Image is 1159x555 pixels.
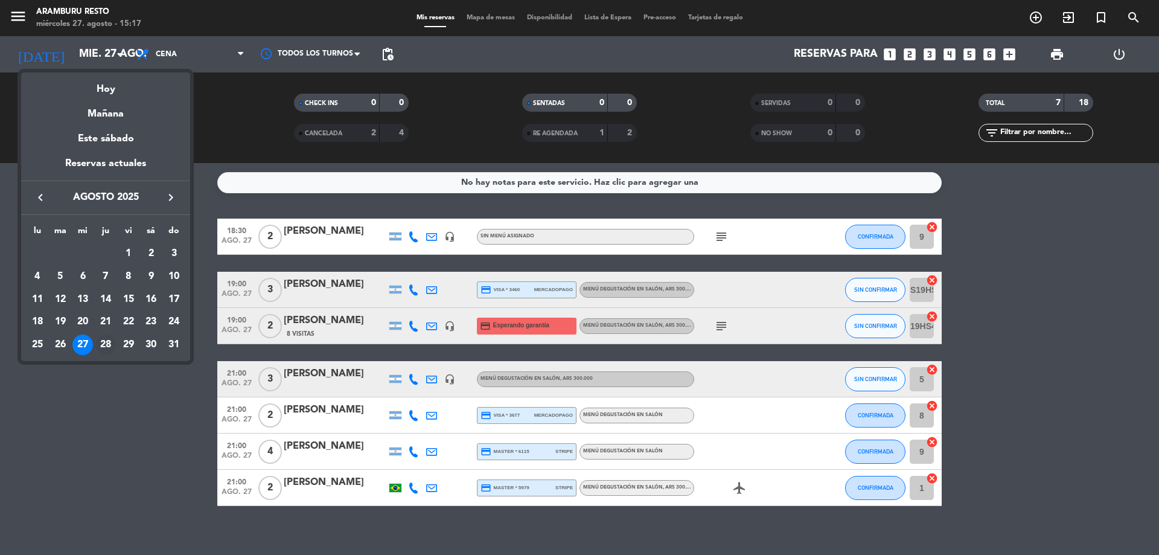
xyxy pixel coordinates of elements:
td: 24 de agosto de 2025 [162,310,185,333]
td: AGO. [26,242,117,265]
div: 27 [72,335,93,355]
td: 17 de agosto de 2025 [162,288,185,311]
td: 10 de agosto de 2025 [162,265,185,288]
td: 31 de agosto de 2025 [162,333,185,356]
div: 10 [164,266,184,287]
td: 30 de agosto de 2025 [140,333,163,356]
div: 6 [72,266,93,287]
td: 2 de agosto de 2025 [140,242,163,265]
div: 23 [141,312,161,332]
div: 17 [164,289,184,310]
span: agosto 2025 [51,190,160,205]
td: 29 de agosto de 2025 [117,333,140,356]
div: 18 [27,312,48,332]
div: 20 [72,312,93,332]
td: 28 de agosto de 2025 [94,333,117,356]
div: 28 [95,335,116,355]
th: sábado [140,224,163,243]
td: 1 de agosto de 2025 [117,242,140,265]
div: 7 [95,266,116,287]
div: Mañana [21,97,190,122]
div: 14 [95,289,116,310]
div: 26 [50,335,71,355]
div: 29 [118,335,139,355]
button: keyboard_arrow_left [30,190,51,205]
div: 31 [164,335,184,355]
td: 13 de agosto de 2025 [71,288,94,311]
td: 26 de agosto de 2025 [49,333,72,356]
th: domingo [162,224,185,243]
div: 25 [27,335,48,355]
div: 30 [141,335,161,355]
div: 13 [72,289,93,310]
td: 6 de agosto de 2025 [71,265,94,288]
div: 3 [164,243,184,264]
td: 3 de agosto de 2025 [162,242,185,265]
td: 8 de agosto de 2025 [117,265,140,288]
div: 5 [50,266,71,287]
div: 15 [118,289,139,310]
td: 11 de agosto de 2025 [26,288,49,311]
td: 7 de agosto de 2025 [94,265,117,288]
td: 27 de agosto de 2025 [71,333,94,356]
button: keyboard_arrow_right [160,190,182,205]
td: 23 de agosto de 2025 [140,310,163,333]
td: 25 de agosto de 2025 [26,333,49,356]
th: viernes [117,224,140,243]
div: 9 [141,266,161,287]
td: 14 de agosto de 2025 [94,288,117,311]
div: 4 [27,266,48,287]
td: 19 de agosto de 2025 [49,310,72,333]
td: 22 de agosto de 2025 [117,310,140,333]
td: 16 de agosto de 2025 [140,288,163,311]
div: 21 [95,312,116,332]
div: Este sábado [21,122,190,156]
th: miércoles [71,224,94,243]
td: 12 de agosto de 2025 [49,288,72,311]
div: 8 [118,266,139,287]
div: 1 [118,243,139,264]
div: 22 [118,312,139,332]
td: 18 de agosto de 2025 [26,310,49,333]
th: jueves [94,224,117,243]
th: martes [49,224,72,243]
div: 12 [50,289,71,310]
td: 20 de agosto de 2025 [71,310,94,333]
i: keyboard_arrow_left [33,190,48,205]
i: keyboard_arrow_right [164,190,178,205]
td: 21 de agosto de 2025 [94,310,117,333]
div: 19 [50,312,71,332]
div: Hoy [21,72,190,97]
th: lunes [26,224,49,243]
td: 15 de agosto de 2025 [117,288,140,311]
td: 5 de agosto de 2025 [49,265,72,288]
div: 2 [141,243,161,264]
div: 11 [27,289,48,310]
div: Reservas actuales [21,156,190,181]
td: 4 de agosto de 2025 [26,265,49,288]
td: 9 de agosto de 2025 [140,265,163,288]
div: 16 [141,289,161,310]
div: 24 [164,312,184,332]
